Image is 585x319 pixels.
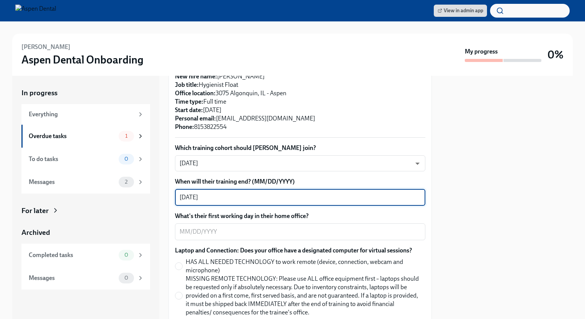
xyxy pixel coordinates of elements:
div: For later [21,206,49,216]
h6: [PERSON_NAME] [21,43,70,51]
a: In progress [21,88,150,98]
div: Everything [29,110,134,119]
strong: New hire name: [175,73,217,80]
span: 0 [120,275,133,281]
span: 2 [120,179,132,185]
div: To do tasks [29,155,116,163]
textarea: [DATE] [180,193,421,202]
a: To do tasks0 [21,148,150,171]
div: Overdue tasks [29,132,116,140]
div: [DATE] [175,155,425,171]
div: Messages [29,178,116,186]
strong: My progress [465,47,498,56]
a: For later [21,206,150,216]
span: 1 [121,133,132,139]
label: Which training cohort should [PERSON_NAME] join? [175,144,425,152]
a: Messages2 [21,171,150,194]
label: What's their first working day in their home office? [175,212,425,220]
span: 0 [120,156,133,162]
div: Completed tasks [29,251,116,259]
a: View in admin app [434,5,487,17]
p: Here's a reminder of the key details about this new hire: [PERSON_NAME] Hygienist Float 3075 Algo... [175,64,425,131]
div: Messages [29,274,116,282]
span: MISSING REMOTE TECHNOLOGY: Please use ALL office equipment first – laptops should be requested on... [186,275,419,317]
h3: Aspen Dental Onboarding [21,53,144,67]
strong: Time type: [175,98,203,105]
strong: Job title: [175,81,199,88]
h3: 0% [547,48,564,62]
a: Messages0 [21,267,150,290]
label: When will their training end? (MM/DD/YYYY) [175,177,425,186]
img: Aspen Dental [15,5,56,17]
span: HAS ALL NEEDED TECHNOLOGY to work remote (device, connection, webcam and microphone) [186,258,419,275]
a: Everything [21,104,150,125]
strong: Start date: [175,106,203,114]
strong: Office location: [175,90,216,97]
label: Laptop and Connection: Does your office have a designated computer for virtual sessions? [175,246,425,255]
a: Overdue tasks1 [21,125,150,148]
a: Archived [21,228,150,238]
strong: Personal email: [175,115,216,122]
a: Completed tasks0 [21,244,150,267]
span: 0 [120,252,133,258]
span: View in admin app [438,7,483,15]
strong: Phone: [175,123,194,130]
